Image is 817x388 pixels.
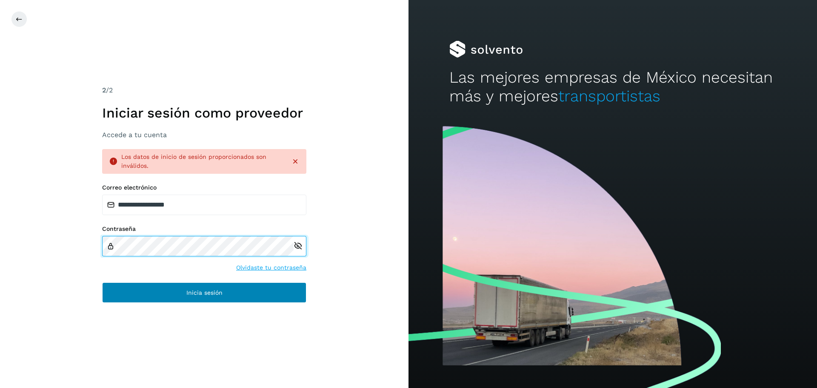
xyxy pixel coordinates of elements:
[102,86,106,94] span: 2
[558,87,660,105] span: transportistas
[102,131,306,139] h3: Accede a tu cuenta
[449,68,776,106] h2: Las mejores empresas de México necesitan más y mejores
[186,290,223,296] span: Inicia sesión
[102,105,306,121] h1: Iniciar sesión como proveedor
[102,184,306,191] label: Correo electrónico
[236,263,306,272] a: Olvidaste tu contraseña
[102,225,306,233] label: Contraseña
[102,282,306,303] button: Inicia sesión
[102,85,306,95] div: /2
[121,152,284,170] div: Los datos de inicio de sesión proporcionados son inválidos.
